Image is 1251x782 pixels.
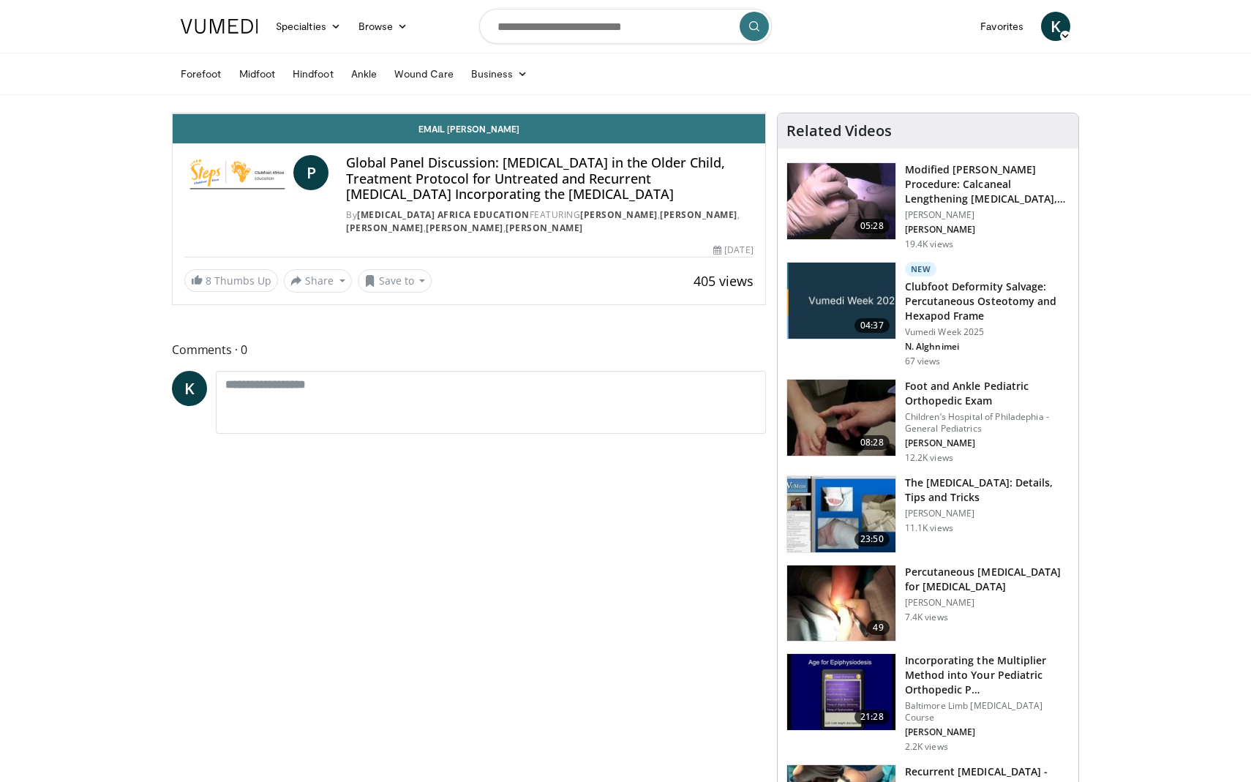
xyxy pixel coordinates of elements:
[905,475,1070,505] h3: The [MEDICAL_DATA]: Details, Tips and Tricks
[905,411,1070,435] p: Children’s Hospital of Philadephia - General Pediatrics
[787,476,895,552] img: gNduB-Td0XDi_v0X4xMDoxOjByO_JhYE.150x105_q85_crop-smart_upscale.jpg
[342,59,386,89] a: Ankle
[854,435,890,450] span: 08:28
[479,9,772,44] input: Search topics, interventions
[905,508,1070,519] p: [PERSON_NAME]
[905,326,1070,338] p: Vumedi Week 2025
[867,620,889,635] span: 49
[787,654,895,730] img: 06dd3758-1007-4281-a044-1e6e8189cd4d.150x105_q85_crop-smart_upscale.jpg
[267,12,350,41] a: Specialties
[346,208,753,235] div: By FEATURING , , , ,
[786,262,1070,367] a: 04:37 New Clubfoot Deformity Salvage: Percutaneous Osteotomy and Hexapod Frame Vumedi Week 2025 N...
[905,612,948,623] p: 7.4K views
[350,12,417,41] a: Browse
[786,162,1070,250] a: 05:28 Modified [PERSON_NAME] Procedure: Calcaneal Lengthening [MEDICAL_DATA], Modified … [PERSON_...
[787,163,895,239] img: 5b0d37f6-3449-41eb-8440-88d3f0623661.150x105_q85_crop-smart_upscale.jpg
[905,262,937,277] p: New
[905,452,953,464] p: 12.2K views
[905,741,948,753] p: 2.2K views
[905,162,1070,206] h3: Modified [PERSON_NAME] Procedure: Calcaneal Lengthening [MEDICAL_DATA], Modified …
[293,155,328,190] a: P
[905,565,1070,594] h3: Percutaneous [MEDICAL_DATA] for [MEDICAL_DATA]
[206,274,211,287] span: 8
[580,208,658,221] a: [PERSON_NAME]
[173,113,765,114] video-js: Video Player
[905,379,1070,408] h3: Foot and Ankle Pediatric Orthopedic Exam
[905,356,941,367] p: 67 views
[346,155,753,203] h4: Global Panel Discussion: [MEDICAL_DATA] in the Older Child, Treatment Protocol for Untreated and ...
[787,263,895,339] img: eac686f8-b057-4449-a6dc-a95ca058fbc7.jpg.150x105_q85_crop-smart_upscale.jpg
[854,219,890,233] span: 05:28
[462,59,537,89] a: Business
[854,710,890,724] span: 21:28
[357,208,530,221] a: [MEDICAL_DATA] Africa Education
[905,653,1070,697] h3: Incorporating the Multiplier Method into Your Pediatric Orthopedic P…
[173,114,765,143] a: Email [PERSON_NAME]
[972,12,1032,41] a: Favorites
[284,59,342,89] a: Hindfoot
[786,122,892,140] h4: Related Videos
[172,59,230,89] a: Forefoot
[786,379,1070,464] a: 08:28 Foot and Ankle Pediatric Orthopedic Exam Children’s Hospital of Philadephia - General Pedia...
[787,380,895,456] img: a1f7088d-36b4-440d-94a7-5073d8375fe0.150x105_q85_crop-smart_upscale.jpg
[905,279,1070,323] h3: Clubfoot Deformity Salvage: Percutaneous Osteotomy and Hexapod Frame
[854,532,890,546] span: 23:50
[660,208,737,221] a: [PERSON_NAME]
[905,224,1070,236] p: [PERSON_NAME]
[426,222,503,234] a: [PERSON_NAME]
[694,272,754,290] span: 405 views
[358,269,432,293] button: Save to
[172,371,207,406] a: K
[786,475,1070,553] a: 23:50 The [MEDICAL_DATA]: Details, Tips and Tricks [PERSON_NAME] 11.1K views
[787,565,895,642] img: dc95cf46-8f60-4527-bc28-d4e6c1ed64b6.150x105_q85_crop-smart_upscale.jpg
[905,726,1070,738] p: [PERSON_NAME]
[230,59,285,89] a: Midfoot
[905,238,953,250] p: 19.4K views
[786,653,1070,753] a: 21:28 Incorporating the Multiplier Method into Your Pediatric Orthopedic P… Baltimore Limb [MEDIC...
[786,565,1070,642] a: 49 Percutaneous [MEDICAL_DATA] for [MEDICAL_DATA] [PERSON_NAME] 7.4K views
[181,19,258,34] img: VuMedi Logo
[184,269,278,292] a: 8 Thumbs Up
[184,155,288,190] img: Clubfoot Africa Education
[713,244,753,257] div: [DATE]
[905,700,1070,723] p: Baltimore Limb [MEDICAL_DATA] Course
[905,597,1070,609] p: [PERSON_NAME]
[905,341,1070,353] p: N. Alghnimei
[905,437,1070,449] p: [PERSON_NAME]
[506,222,583,234] a: [PERSON_NAME]
[284,269,352,293] button: Share
[854,318,890,333] span: 04:37
[172,340,766,359] span: Comments 0
[1041,12,1070,41] a: K
[905,209,1070,221] p: [PERSON_NAME]
[905,522,953,534] p: 11.1K views
[346,222,424,234] a: [PERSON_NAME]
[386,59,462,89] a: Wound Care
